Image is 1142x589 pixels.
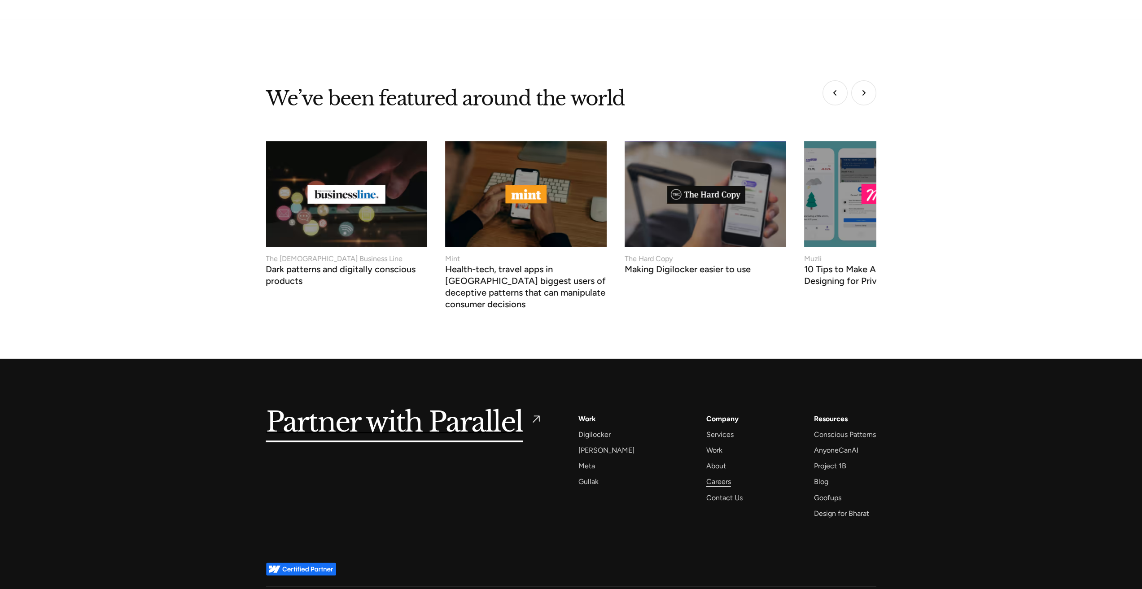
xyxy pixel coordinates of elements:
[706,476,731,488] a: Careers
[578,444,634,456] a: [PERSON_NAME]
[266,413,543,433] a: Partner with Parallel
[625,253,673,264] div: The Hard Copy
[804,253,822,264] div: Muzli
[706,444,722,456] a: Work
[266,141,428,284] a: The [DEMOGRAPHIC_DATA] Business LineDark patterns and digitally conscious products
[814,428,876,441] a: Conscious Patterns
[625,141,786,273] a: The Hard CopyMaking Digilocker easier to use
[814,413,848,425] div: Resources
[814,476,828,488] a: Blog
[266,266,428,287] h3: Dark patterns and digitally conscious products
[814,507,869,519] a: Design for Bharat
[804,266,966,287] h3: 10 Tips to Make Apps More Human by Designing for Privacy
[266,253,403,264] div: The [DEMOGRAPHIC_DATA] Business Line
[706,460,726,472] a: About
[814,492,841,504] a: Goofups
[823,80,848,105] div: Go to last slide
[266,413,523,433] h5: Partner with Parallel
[578,428,611,441] a: Digilocker
[445,141,607,308] a: MintHealth-tech, travel apps in [GEOGRAPHIC_DATA] biggest users of deceptive patterns that can ma...
[706,428,734,441] a: Services
[445,253,460,264] div: Mint
[814,460,846,472] a: Project 1B
[578,413,596,425] a: Work
[445,266,607,310] h3: Health-tech, travel apps in [GEOGRAPHIC_DATA] biggest users of deceptive patterns that can manipu...
[625,266,751,275] h3: Making Digilocker easier to use
[706,413,739,425] a: Company
[706,492,743,504] a: Contact Us
[578,460,595,472] a: Meta
[814,444,858,456] a: AnyoneCanAI
[851,80,876,105] div: Next slide
[578,476,599,488] a: Gullak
